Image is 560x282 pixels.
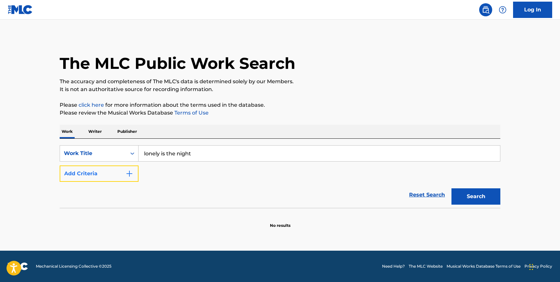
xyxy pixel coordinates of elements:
[60,125,75,138] p: Work
[64,149,123,157] div: Work Title
[527,251,560,282] iframe: Chat Widget
[496,3,509,16] div: Help
[529,257,533,277] div: Drag
[270,215,290,228] p: No results
[86,125,104,138] p: Writer
[79,102,104,108] a: click here
[173,110,209,116] a: Terms of Use
[8,262,28,270] img: logo
[60,109,500,117] p: Please review the Musical Works Database
[451,188,500,205] button: Search
[60,86,500,93] p: It is not an authoritative source for recording information.
[482,6,490,14] img: search
[60,165,139,182] button: Add Criteria
[60,78,500,86] p: The accuracy and completeness of The MLC's data is determined solely by our Members.
[382,263,405,269] a: Need Help?
[499,6,507,14] img: help
[409,263,443,269] a: The MLC Website
[36,263,111,269] span: Mechanical Licensing Collective © 2025
[524,263,552,269] a: Privacy Policy
[8,5,33,14] img: MLC Logo
[479,3,492,16] a: Public Search
[60,145,500,208] form: Search Form
[125,170,133,178] img: 9d2ae6d4665cec9f34b9.svg
[60,54,295,73] h1: The MLC Public Work Search
[60,101,500,109] p: Please for more information about the terms used in the database.
[447,263,521,269] a: Musical Works Database Terms of Use
[513,2,552,18] a: Log In
[115,125,139,138] p: Publisher
[406,188,448,202] a: Reset Search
